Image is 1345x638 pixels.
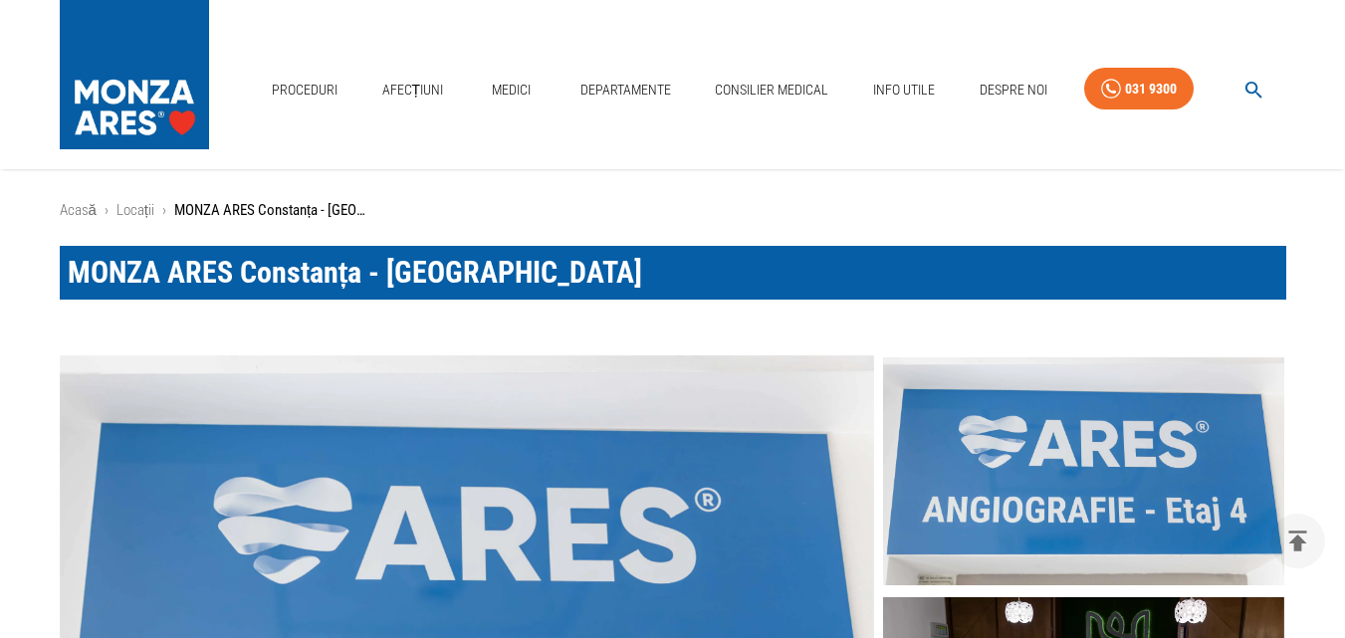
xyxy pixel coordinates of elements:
li: › [105,199,109,222]
a: Acasă [60,201,97,219]
a: Info Utile [865,70,943,110]
a: Departamente [572,70,679,110]
p: MONZA ARES Constanța - [GEOGRAPHIC_DATA] [174,199,373,222]
a: Consilier Medical [707,70,836,110]
a: Despre Noi [972,70,1055,110]
a: Proceduri [264,70,345,110]
nav: breadcrumb [60,199,1286,222]
a: 031 9300 [1084,68,1194,110]
div: 031 9300 [1125,77,1177,102]
a: Afecțiuni [374,70,452,110]
span: MONZA ARES Constanța - [GEOGRAPHIC_DATA] [68,255,643,290]
li: › [162,199,166,222]
a: Medici [480,70,544,110]
button: delete [1270,514,1325,568]
a: Locații [116,201,154,219]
